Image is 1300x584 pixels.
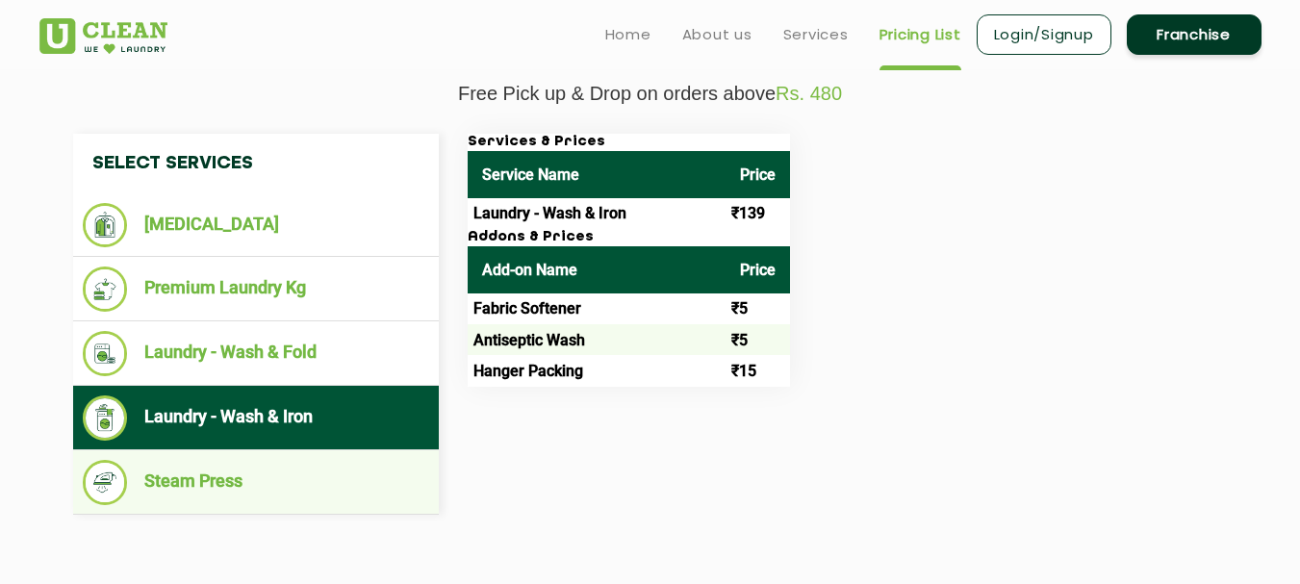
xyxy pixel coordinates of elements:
li: Laundry - Wash & Iron [83,395,429,441]
a: Pricing List [879,23,961,46]
li: Premium Laundry Kg [83,267,429,312]
td: Laundry - Wash & Iron [468,198,726,229]
a: Home [605,23,651,46]
img: UClean Laundry and Dry Cleaning [39,18,167,54]
th: Service Name [468,151,726,198]
th: Price [726,246,790,293]
h4: Select Services [73,134,439,193]
li: [MEDICAL_DATA] [83,203,429,247]
a: Services [783,23,849,46]
th: Add-on Name [468,246,726,293]
li: Steam Press [83,460,429,505]
img: Laundry - Wash & Iron [83,395,128,441]
td: ₹5 [726,324,790,355]
td: Antiseptic Wash [468,324,726,355]
p: Free Pick up & Drop on orders above [39,83,1262,105]
a: Login/Signup [977,14,1111,55]
img: Dry Cleaning [83,203,128,247]
td: ₹15 [726,355,790,386]
img: Premium Laundry Kg [83,267,128,312]
li: Laundry - Wash & Fold [83,331,429,376]
h3: Services & Prices [468,134,790,151]
th: Price [726,151,790,198]
h3: Addons & Prices [468,229,790,246]
td: Hanger Packing [468,355,726,386]
img: Laundry - Wash & Fold [83,331,128,376]
td: ₹139 [726,198,790,229]
td: ₹5 [726,293,790,324]
span: Rs. 480 [776,83,842,104]
img: Steam Press [83,460,128,505]
a: About us [682,23,752,46]
a: Franchise [1127,14,1262,55]
td: Fabric Softener [468,293,726,324]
